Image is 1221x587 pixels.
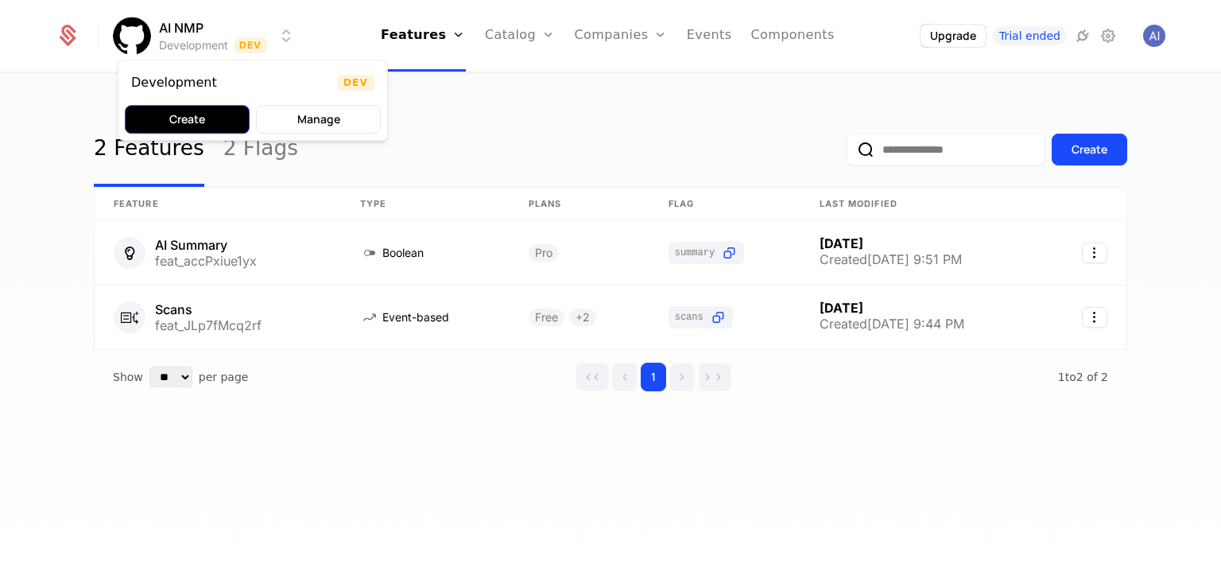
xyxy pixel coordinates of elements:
[337,75,374,91] span: Dev
[118,60,388,141] div: Select environment
[1082,307,1107,328] button: Select action
[131,76,217,89] div: Development
[1082,243,1107,263] button: Select action
[125,105,250,134] button: Create
[256,105,381,134] button: Manage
